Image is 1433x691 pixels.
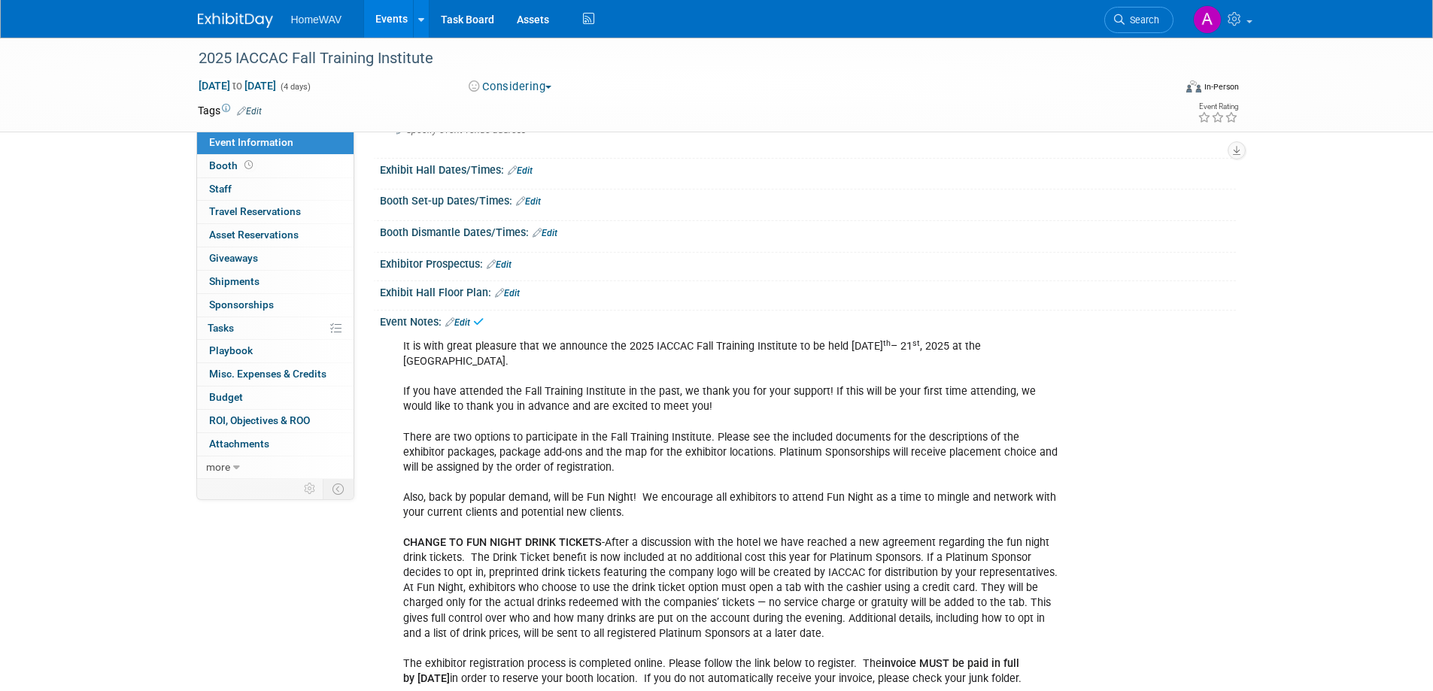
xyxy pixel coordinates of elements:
a: Edit [445,317,470,328]
div: Event Format [1085,78,1240,101]
sup: st [912,338,920,348]
b: CHANGE TO FUN NIGHT DRINK TICKETS [403,536,602,549]
span: Playbook [209,344,253,356]
div: Exhibit Hall Floor Plan: [380,281,1236,301]
div: Exhibit Hall Dates/Times: [380,159,1236,178]
span: more [206,461,230,473]
span: Specify event venue address [396,124,526,135]
a: Asset Reservations [197,224,354,247]
img: Format-Inperson.png [1186,80,1201,92]
div: In-Person [1204,81,1239,92]
a: Misc. Expenses & Credits [197,363,354,386]
div: Event Notes: [380,311,1236,330]
a: Booth [197,155,354,177]
img: ExhibitDay [198,13,273,28]
span: (4 days) [279,82,311,92]
div: Booth Set-up Dates/Times: [380,189,1236,209]
b: [DATE] [417,672,450,685]
a: Edit [237,106,262,117]
button: Considering [463,79,557,95]
a: Search [1104,7,1173,33]
span: Travel Reservations [209,205,301,217]
a: Edit [487,259,512,270]
a: Budget [197,386,354,409]
span: Event Information [209,136,293,148]
span: Booth [209,159,256,171]
a: Giveaways [197,247,354,270]
div: Exhibitor Prospectus: [380,253,1236,272]
a: Tasks [197,317,354,340]
span: Giveaways [209,252,258,264]
a: Edit [533,228,557,238]
a: Edit [495,288,520,299]
a: Sponsorships [197,294,354,317]
span: HomeWAV [291,14,342,26]
a: Travel Reservations [197,201,354,223]
a: Staff [197,178,354,201]
span: ROI, Objectives & ROO [209,414,310,426]
a: Edit [516,196,541,207]
sup: th [883,338,891,348]
span: Staff [209,183,232,195]
div: 2025 IACCAC Fall Training Institute [193,45,1151,72]
span: Sponsorships [209,299,274,311]
a: ROI, Objectives & ROO [197,410,354,432]
a: more [197,456,354,479]
a: Shipments [197,271,354,293]
span: Attachments [209,438,269,450]
span: Shipments [209,275,260,287]
span: Misc. Expenses & Credits [209,368,326,380]
b: invoice MUST be paid in full by [403,657,1019,685]
span: Tasks [208,322,234,334]
span: [DATE] [DATE] [198,79,277,92]
a: Attachments [197,433,354,456]
span: to [230,80,244,92]
span: Budget [209,391,243,403]
a: Event Information [197,132,354,154]
span: Asset Reservations [209,229,299,241]
span: Booth not reserved yet [241,159,256,171]
td: Tags [198,103,262,118]
span: Search [1125,14,1159,26]
img: Amanda Jasper [1193,5,1222,34]
div: Event Rating [1198,103,1238,111]
div: Booth Dismantle Dates/Times: [380,221,1236,241]
a: Playbook [197,340,354,362]
td: Toggle Event Tabs [323,479,354,499]
a: Edit [508,165,533,176]
td: Personalize Event Tab Strip [297,479,323,499]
